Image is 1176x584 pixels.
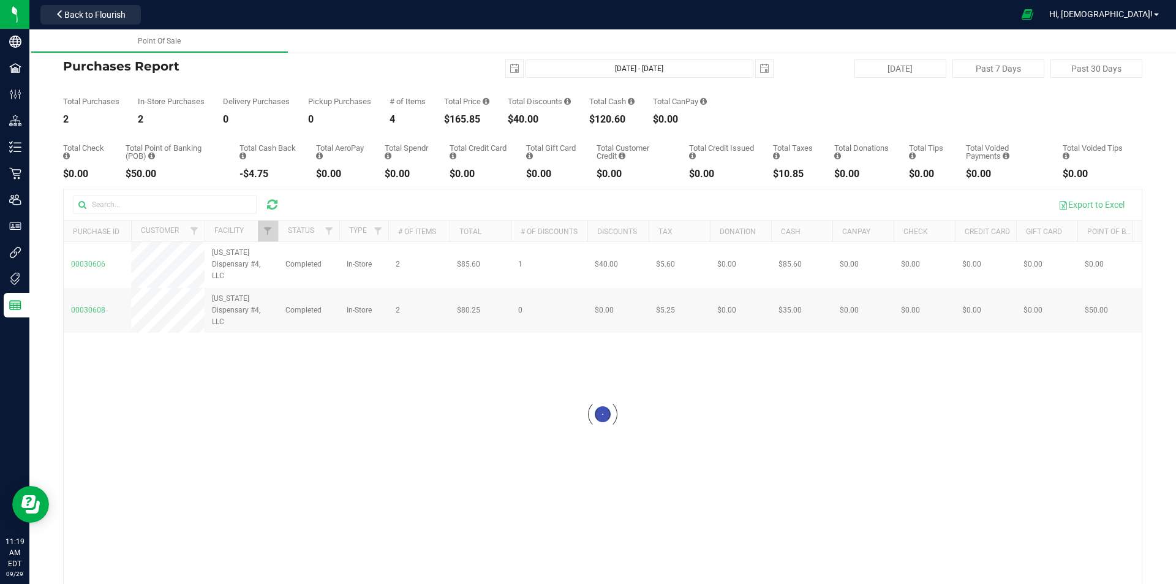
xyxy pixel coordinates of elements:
div: $0.00 [1063,169,1124,179]
div: Total Taxes [773,144,816,160]
div: Total AeroPay [316,144,366,160]
div: $0.00 [653,115,707,124]
div: Delivery Purchases [223,97,290,105]
div: Total Check [63,144,107,160]
i: Sum of all tips added to successful, non-voided payments for all purchases in the date range. [909,152,916,160]
i: Sum of all voided payment transaction amounts, excluding tips and transaction fees, for all purch... [1003,152,1009,160]
p: 11:19 AM EDT [6,536,24,569]
div: $0.00 [966,169,1044,179]
h4: Purchases Report [63,59,423,73]
i: Sum of the discount values applied to the all purchases in the date range. [564,97,571,105]
i: Sum of the successful, non-voided cash payment transactions for all purchases in the date range. ... [628,97,635,105]
i: Sum of all tip amounts from voided payment transactions for all purchases in the date range. [1063,152,1069,160]
div: $0.00 [63,169,107,179]
div: Total Customer Credit [597,144,671,160]
div: Total CanPay [653,97,707,105]
inline-svg: Reports [9,299,21,311]
inline-svg: User Roles [9,220,21,232]
i: Sum of the successful, non-voided Spendr payment transactions for all purchases in the date range. [385,152,391,160]
div: 2 [63,115,119,124]
div: Total Credit Issued [689,144,755,160]
div: Total Voided Tips [1063,144,1124,160]
div: $0.00 [689,169,755,179]
div: 4 [390,115,426,124]
div: $165.85 [444,115,489,124]
i: Sum of all round-up-to-next-dollar total price adjustments for all purchases in the date range. [834,152,841,160]
i: Sum of the successful, non-voided credit card payment transactions for all purchases in the date ... [450,152,456,160]
inline-svg: Users [9,194,21,206]
div: Total Point of Banking (POB) [126,144,221,160]
div: Total Cash Back [239,144,298,160]
button: Past 7 Days [952,59,1044,78]
i: Sum of the cash-back amounts from rounded-up electronic payments for all purchases in the date ra... [239,152,246,160]
div: $0.00 [909,169,947,179]
inline-svg: Inventory [9,141,21,153]
div: $0.00 [526,169,578,179]
div: Total Cash [589,97,635,105]
div: -$4.75 [239,169,298,179]
div: Total Credit Card [450,144,508,160]
inline-svg: Distribution [9,115,21,127]
inline-svg: Integrations [9,246,21,259]
span: Point Of Sale [138,37,181,45]
iframe: Resource center [12,486,49,523]
div: 0 [308,115,371,124]
div: Total Discounts [508,97,571,105]
div: 0 [223,115,290,124]
button: [DATE] [854,59,946,78]
div: Total Purchases [63,97,119,105]
inline-svg: Facilities [9,62,21,74]
div: 2 [138,115,205,124]
p: 09/29 [6,569,24,578]
div: Total Donations [834,144,891,160]
i: Sum of the successful, non-voided CanPay payment transactions for all purchases in the date range. [700,97,707,105]
button: Past 30 Days [1050,59,1142,78]
div: $40.00 [508,115,571,124]
inline-svg: Configuration [9,88,21,100]
i: Sum of the total taxes for all purchases in the date range. [773,152,780,160]
i: Sum of the successful, non-voided payments using account credit for all purchases in the date range. [619,152,625,160]
div: $0.00 [450,169,508,179]
i: Sum of the successful, non-voided gift card payment transactions for all purchases in the date ra... [526,152,533,160]
i: Sum of the successful, non-voided point-of-banking payment transactions, both via payment termina... [148,152,155,160]
inline-svg: Retail [9,167,21,180]
div: $120.60 [589,115,635,124]
span: select [506,60,523,77]
span: Back to Flourish [64,10,126,20]
div: In-Store Purchases [138,97,205,105]
div: $0.00 [597,169,671,179]
button: Back to Flourish [40,5,141,25]
i: Sum of the successful, non-voided AeroPay payment transactions for all purchases in the date range. [316,152,323,160]
span: Open Ecommerce Menu [1014,2,1041,26]
inline-svg: Company [9,36,21,48]
div: Total Gift Card [526,144,578,160]
div: $0.00 [316,169,366,179]
div: $0.00 [834,169,891,179]
div: Total Tips [909,144,947,160]
div: $0.00 [385,169,431,179]
div: $50.00 [126,169,221,179]
span: Hi, [DEMOGRAPHIC_DATA]! [1049,9,1153,19]
div: Total Voided Payments [966,144,1044,160]
i: Sum of the successful, non-voided check payment transactions for all purchases in the date range. [63,152,70,160]
div: $10.85 [773,169,816,179]
div: # of Items [390,97,426,105]
i: Sum of the total prices of all purchases in the date range. [483,97,489,105]
div: Total Spendr [385,144,431,160]
i: Sum of all account credit issued for all refunds from returned purchases in the date range. [689,152,696,160]
inline-svg: Tags [9,273,21,285]
span: select [756,60,773,77]
div: Total Price [444,97,489,105]
div: Pickup Purchases [308,97,371,105]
